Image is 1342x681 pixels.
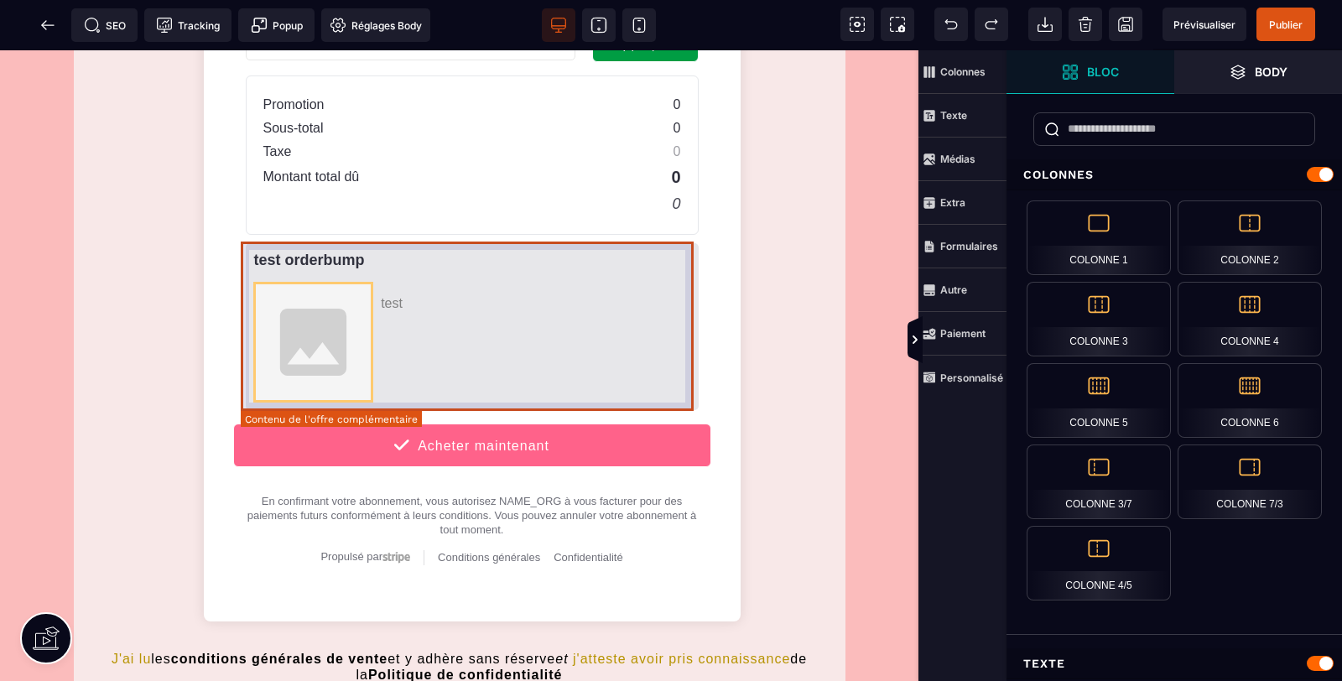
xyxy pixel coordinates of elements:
span: Créer une alerte modale [238,8,315,42]
span: Ouvrir les calques [1174,50,1342,94]
div: Colonne 3/7 [1027,444,1171,519]
div: En confirmant votre abonnement, vous autorisez NAME_ORG à vous facturer pour des paiements futurs... [233,444,711,486]
span: Autre [918,268,1006,312]
text: 0 [674,47,681,62]
span: Métadata SEO [71,8,138,42]
a: Conditions générales [438,501,540,513]
span: Extra [918,181,1006,225]
text: 0 [672,145,680,163]
p: test [381,246,689,261]
button: Acheter maintenant [233,373,711,417]
text: Sous-total [263,70,324,86]
strong: Médias [940,153,975,165]
span: Propulsé par [320,500,382,512]
span: Nettoyage [1069,8,1102,41]
span: Voir mobile [622,8,656,42]
div: Colonne 3 [1027,282,1171,356]
text: Montant total dû [263,119,360,134]
div: Colonne 4 [1178,282,1322,356]
strong: Body [1255,65,1287,78]
span: Voir bureau [542,8,575,42]
span: SEO [84,17,126,34]
span: Voir les composants [840,8,874,41]
span: Afficher les vues [1006,315,1023,366]
span: Réglages Body [330,17,422,34]
span: Personnalisé [918,356,1006,399]
a: Propulsé par [320,500,410,514]
div: Colonne 1 [1027,200,1171,275]
span: Enregistrer [1109,8,1142,41]
img: Product image [254,232,373,351]
span: Capture d'écran [881,8,914,41]
text: 0 [671,117,680,137]
strong: Bloc [1087,65,1119,78]
text: 0 [674,94,681,109]
span: Médias [918,138,1006,181]
strong: Extra [940,196,965,209]
div: Colonne 6 [1178,363,1322,438]
span: Publier [1269,18,1303,31]
text: Taxe [263,94,292,109]
span: Colonnes [918,50,1006,94]
span: Tracking [156,17,220,34]
strong: Texte [940,109,967,122]
div: Colonne 2 [1178,200,1322,275]
span: Défaire [934,8,968,41]
span: Popup [251,17,303,34]
span: Prévisualiser [1173,18,1235,31]
span: Retour [31,8,65,42]
text: les et y adhère sans réserve de la [112,596,808,637]
span: Aperçu [1163,8,1246,41]
div: Colonnes [1006,159,1342,190]
b: Politique de confidentialité [368,617,563,632]
span: Code de suivi [144,8,231,42]
div: Colonne 4/5 [1027,526,1171,600]
strong: Personnalisé [940,372,1003,384]
span: Enregistrer le contenu [1256,8,1315,41]
div: Texte [1006,648,1342,679]
span: Paiement [918,312,1006,356]
span: Ouvrir les blocs [1006,50,1174,94]
div: Colonne 5 [1027,363,1171,438]
div: Colonne 7/3 [1178,444,1322,519]
a: Confidentialité [554,501,622,513]
b: conditions générales de vente [171,601,388,616]
strong: Formulaires [940,240,998,252]
span: Formulaires [918,225,1006,268]
span: Rétablir [975,8,1008,41]
strong: Paiement [940,327,986,340]
h2: test orderbump [254,201,690,219]
text: 0 [674,70,681,86]
text: Promotion [263,47,325,62]
span: Texte [918,94,1006,138]
span: Importer [1028,8,1062,41]
span: Voir tablette [582,8,616,42]
strong: Autre [940,283,967,296]
span: Favicon [321,8,430,42]
strong: Colonnes [940,65,986,78]
i: et [555,601,568,616]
